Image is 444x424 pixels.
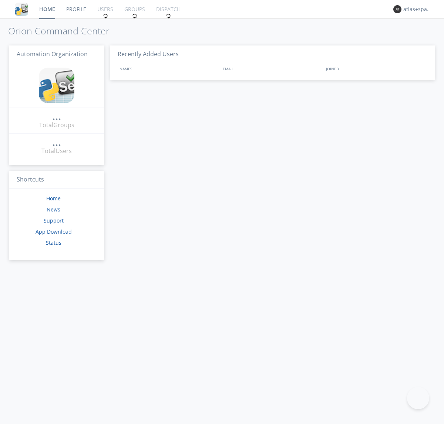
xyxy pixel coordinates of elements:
div: JOINED [324,63,428,74]
a: ... [52,112,61,121]
iframe: Toggle Customer Support [407,387,429,409]
div: Total Users [41,147,72,155]
img: cddb5a64eb264b2086981ab96f4c1ba7 [39,68,74,103]
a: News [47,206,60,213]
div: ... [52,112,61,120]
h3: Recently Added Users [110,45,435,64]
img: spin.svg [166,13,171,18]
a: Status [46,239,61,246]
img: 373638.png [393,5,401,13]
div: EMAIL [221,63,324,74]
div: Total Groups [39,121,74,129]
h3: Shortcuts [9,171,104,189]
img: cddb5a64eb264b2086981ab96f4c1ba7 [15,3,28,16]
div: atlas+spanish0002 [403,6,431,13]
a: App Download [36,228,72,235]
a: Support [44,217,64,224]
div: NAMES [118,63,219,74]
a: Home [46,195,61,202]
img: spin.svg [132,13,137,18]
div: ... [52,138,61,146]
img: spin.svg [103,13,108,18]
span: Automation Organization [17,50,88,58]
a: ... [52,138,61,147]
